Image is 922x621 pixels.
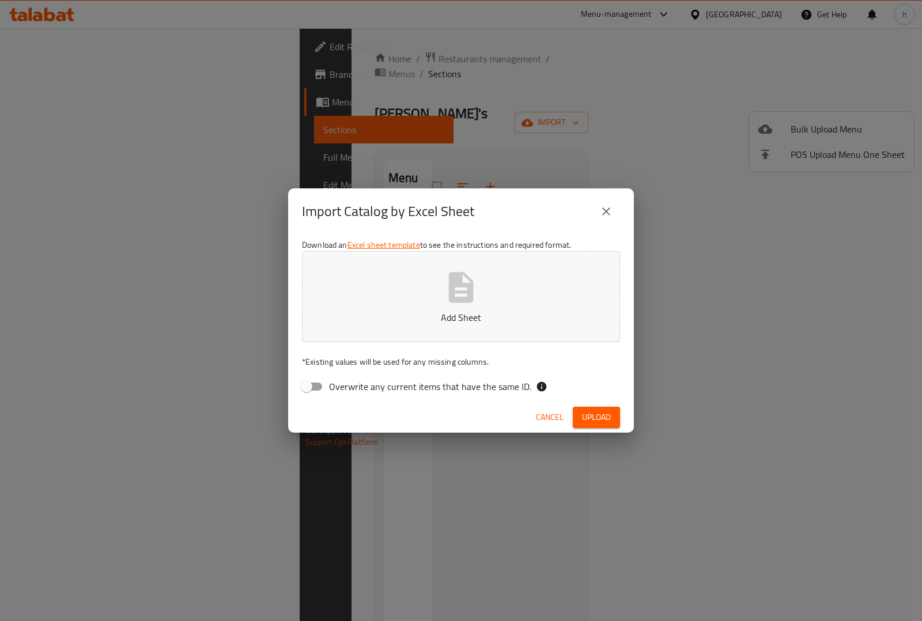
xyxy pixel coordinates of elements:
button: Cancel [531,407,568,428]
p: Add Sheet [320,310,602,324]
div: Download an to see the instructions and required format. [288,234,634,402]
p: Existing values will be used for any missing columns. [302,356,620,368]
button: close [592,198,620,225]
button: Add Sheet [302,251,620,342]
button: Upload [573,407,620,428]
a: Excel sheet template [347,237,420,252]
span: Overwrite any current items that have the same ID. [329,380,531,393]
svg: If the overwrite option isn't selected, then the items that match an existing ID will be ignored ... [536,381,547,392]
span: Cancel [536,410,564,425]
h2: Import Catalog by Excel Sheet [302,202,474,221]
span: Upload [582,410,611,425]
